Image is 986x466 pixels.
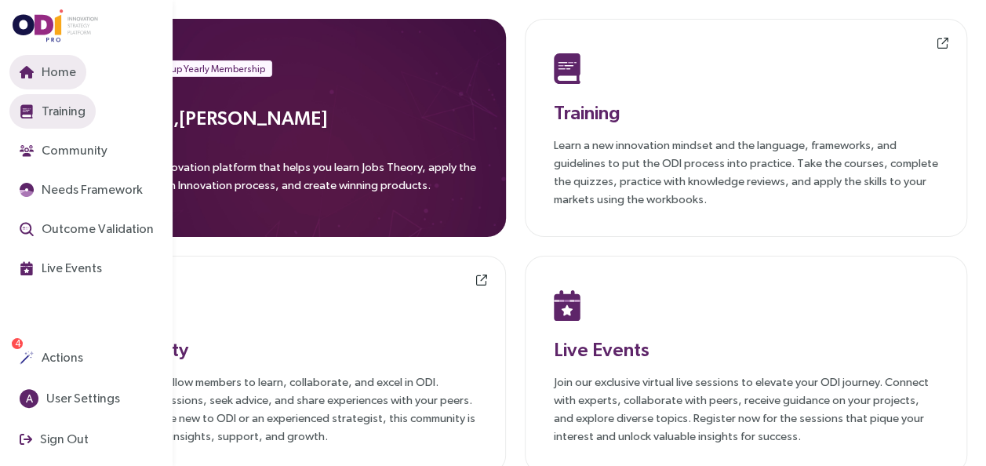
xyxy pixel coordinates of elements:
img: ODIpro [13,9,99,42]
span: Training [38,101,86,121]
img: Outcome Validation [20,222,34,236]
span: Actions [38,348,83,367]
p: Learn a new innovation mindset and the language, frameworks, and guidelines to put the ODI proces... [554,136,939,208]
button: Actions [9,340,93,375]
img: Training [20,104,34,118]
h3: Training [554,98,939,126]
button: Sign Out [9,422,99,457]
button: Live Events [9,251,112,286]
h3: Community [92,335,477,363]
span: Live Events [38,258,102,278]
span: Needs Framework [38,180,143,199]
button: AUser Settings [9,381,130,416]
img: Training [554,53,581,84]
span: A [26,389,33,408]
button: Home [9,55,86,89]
p: ODIpro is an innovation platform that helps you learn Jobs Theory, apply the Outcome-Driven Innov... [91,158,478,203]
p: Connect with fellow members to learn, collaborate, and excel in ODI. Engage in discussions, seek ... [92,373,477,445]
img: JTBD Needs Framework [20,183,34,197]
span: User Settings [43,388,120,408]
button: Community [9,133,118,168]
button: Needs Framework [9,173,153,207]
img: Live Events [554,289,581,321]
img: Community [20,144,34,158]
span: Community [38,140,107,160]
span: Outcome Validation [38,219,154,238]
span: Home [38,62,76,82]
h3: Live Events [554,335,939,363]
img: Live Events [20,261,34,275]
p: Join our exclusive virtual live sessions to elevate your ODI journey. Connect with experts, colla... [554,373,939,445]
button: Outcome Validation [9,212,164,246]
span: Sign Out [37,429,89,449]
span: 4 [15,338,20,349]
button: Training [9,94,96,129]
span: Group Yearly Membership [155,61,265,77]
sup: 4 [12,338,23,349]
h3: Welcome, [PERSON_NAME] [91,104,478,132]
img: Actions [20,351,34,365]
